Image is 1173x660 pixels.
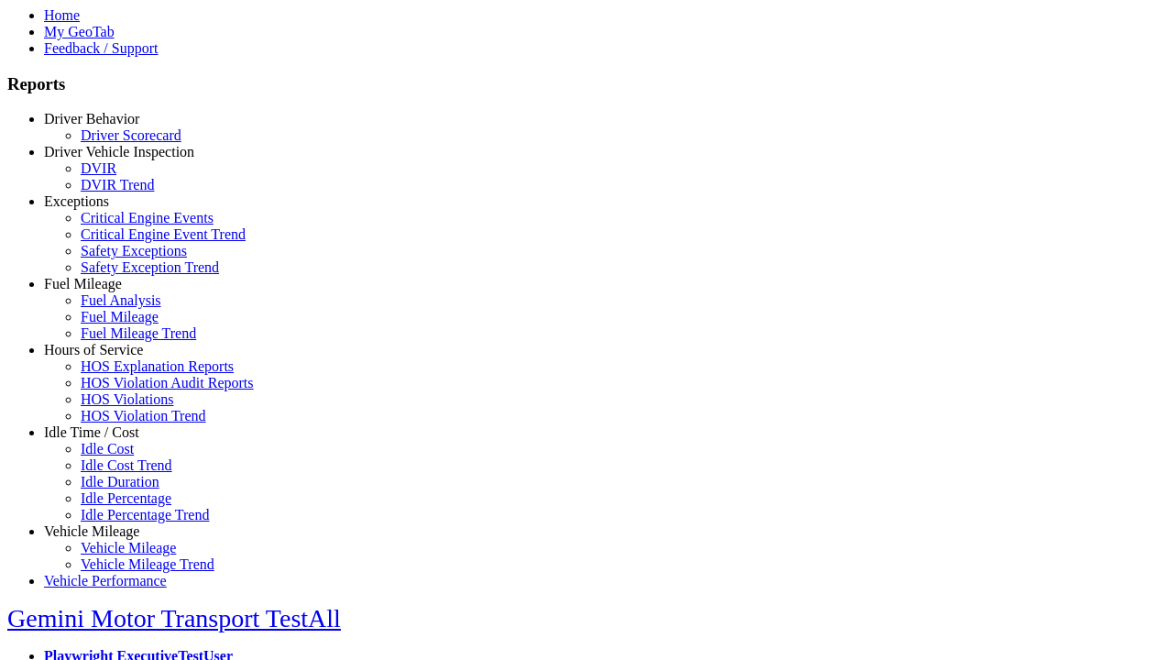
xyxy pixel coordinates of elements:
a: DVIR [81,160,116,176]
a: Safety Exceptions [81,243,187,258]
a: Idle Percentage Trend [81,507,209,522]
a: Fuel Mileage [44,276,122,291]
a: Hours of Service [44,342,143,357]
a: Home [44,7,80,23]
a: My GeoTab [44,24,115,39]
a: Vehicle Mileage [44,523,139,539]
a: HOS Violation Trend [81,408,206,423]
a: Critical Engine Events [81,210,214,225]
a: Fuel Analysis [81,292,161,308]
a: Feedback / Support [44,40,158,56]
a: Idle Duration [81,474,159,489]
a: Exceptions [44,193,109,209]
a: Vehicle Performance [44,573,167,588]
a: DVIR Trend [81,177,154,192]
a: Fuel Mileage Trend [81,325,196,341]
a: Fuel Mileage [81,309,159,324]
a: Critical Engine Event Trend [81,226,246,242]
a: Driver Behavior [44,111,139,126]
a: Idle Time / Cost [44,424,139,440]
a: HOS Violation Audit Reports [81,375,254,390]
h3: Reports [7,74,1166,94]
a: Safety Exception Trend [81,259,219,275]
a: Driver Scorecard [81,127,181,143]
a: Driver Vehicle Inspection [44,144,194,159]
a: HOS Violations [81,391,173,407]
a: Idle Cost Trend [81,457,172,473]
a: Gemini Motor Transport TestAll [7,604,341,632]
a: HOS Explanation Reports [81,358,234,374]
a: Vehicle Mileage Trend [81,556,214,572]
a: Idle Cost [81,441,134,456]
a: Vehicle Mileage [81,540,176,555]
a: Idle Percentage [81,490,171,506]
